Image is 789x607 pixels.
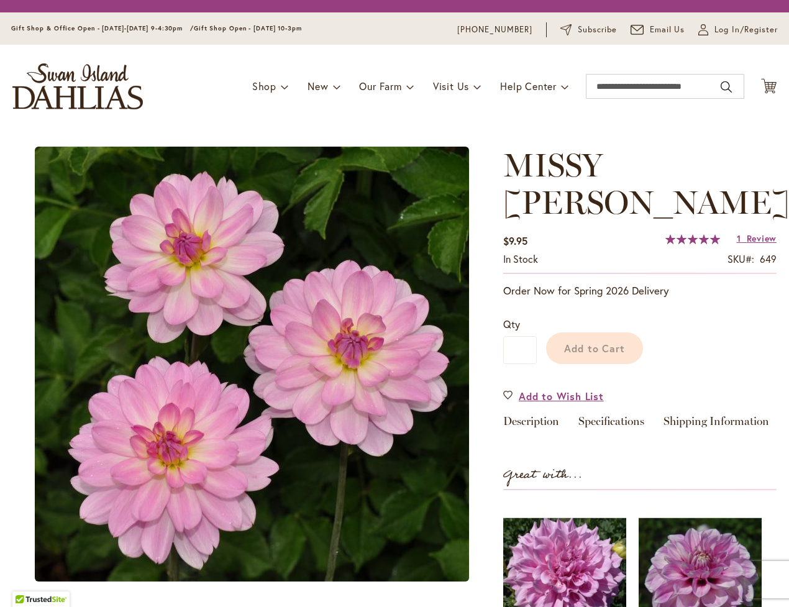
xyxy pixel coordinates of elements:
[12,63,143,109] a: store logo
[714,24,778,36] span: Log In/Register
[500,80,557,93] span: Help Center
[503,416,777,434] div: Detailed Product Info
[631,24,685,36] a: Email Us
[578,24,617,36] span: Subscribe
[308,80,328,93] span: New
[665,234,720,244] div: 100%
[503,317,520,331] span: Qty
[252,80,276,93] span: Shop
[457,24,532,36] a: [PHONE_NUMBER]
[503,416,559,434] a: Description
[503,465,583,485] strong: Great with...
[727,252,754,265] strong: SKU
[578,416,644,434] a: Specifications
[359,80,401,93] span: Our Farm
[664,416,769,434] a: Shipping Information
[11,24,194,32] span: Gift Shop & Office Open - [DATE]-[DATE] 9-4:30pm /
[503,252,538,265] span: In stock
[560,24,617,36] a: Subscribe
[194,24,302,32] span: Gift Shop Open - [DATE] 10-3pm
[737,232,777,244] a: 1 Review
[433,80,469,93] span: Visit Us
[737,232,741,244] span: 1
[747,232,777,244] span: Review
[721,77,732,97] button: Search
[503,234,527,247] span: $9.95
[503,252,538,267] div: Availability
[9,563,44,598] iframe: Launch Accessibility Center
[760,252,777,267] div: 649
[503,283,777,298] p: Order Now for Spring 2026 Delivery
[519,389,604,403] span: Add to Wish List
[35,147,469,582] img: main product photo
[650,24,685,36] span: Email Us
[698,24,778,36] a: Log In/Register
[503,389,604,403] a: Add to Wish List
